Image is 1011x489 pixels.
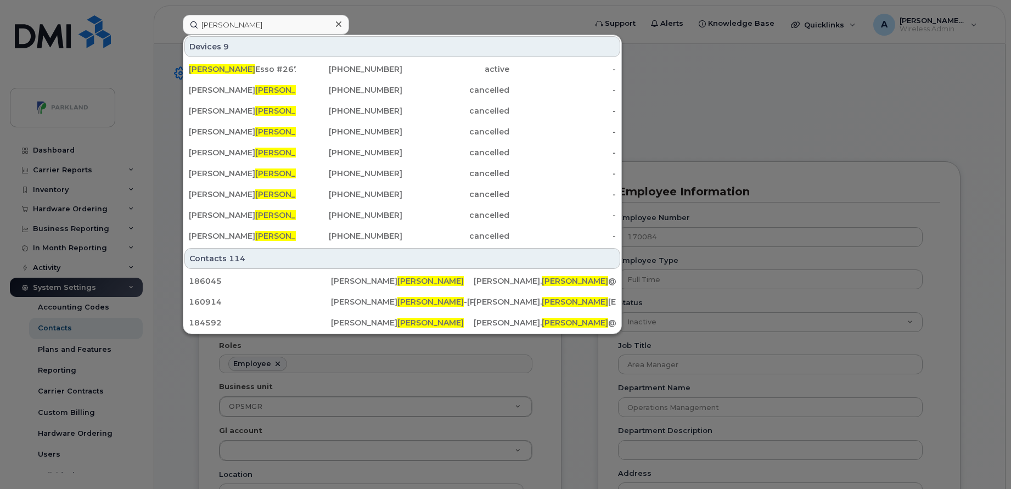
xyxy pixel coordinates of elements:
[397,297,464,307] span: [PERSON_NAME]
[255,231,322,241] span: [PERSON_NAME]
[509,105,616,116] div: -
[255,106,322,116] span: [PERSON_NAME]
[402,126,509,137] div: cancelled
[189,210,296,221] div: [PERSON_NAME]
[184,271,620,291] a: 186045[PERSON_NAME][PERSON_NAME][PERSON_NAME].[PERSON_NAME]@[DOMAIN_NAME]
[255,189,322,199] span: [PERSON_NAME]
[331,276,473,286] div: [PERSON_NAME]
[184,80,620,100] a: [PERSON_NAME][PERSON_NAME][PHONE_NUMBER]cancelled-
[542,276,608,286] span: [PERSON_NAME]
[189,231,296,241] div: [PERSON_NAME]
[296,189,403,200] div: [PHONE_NUMBER]
[189,147,296,158] div: [PERSON_NAME]
[509,210,616,221] div: -
[509,85,616,95] div: -
[402,189,509,200] div: cancelled
[189,85,296,95] div: [PERSON_NAME]
[474,317,616,328] div: [PERSON_NAME]. @[DOMAIN_NAME]
[189,276,331,286] div: 186045
[255,127,322,137] span: [PERSON_NAME]
[331,317,473,328] div: [PERSON_NAME]
[402,105,509,116] div: cancelled
[296,85,403,95] div: [PHONE_NUMBER]
[184,36,620,57] div: Devices
[509,126,616,137] div: -
[184,292,620,312] a: 160914[PERSON_NAME][PERSON_NAME]-[PERSON_NAME][PERSON_NAME].[PERSON_NAME][EMAIL_ADDRESS][PERSON_N...
[223,41,229,52] span: 9
[402,210,509,221] div: cancelled
[542,318,608,328] span: [PERSON_NAME]
[184,248,620,269] div: Contacts
[402,168,509,179] div: cancelled
[184,226,620,246] a: [PERSON_NAME][PERSON_NAME][PHONE_NUMBER]cancelled-
[189,64,255,74] span: [PERSON_NAME]
[184,122,620,142] a: [PERSON_NAME][PERSON_NAME][PHONE_NUMBER]cancelled-
[189,189,296,200] div: [PERSON_NAME]
[184,164,620,183] a: [PERSON_NAME][PERSON_NAME][PHONE_NUMBER]cancelled-
[229,253,245,264] span: 114
[184,59,620,79] a: [PERSON_NAME]Esso #267[PHONE_NUMBER]active-
[184,143,620,162] a: [PERSON_NAME][PERSON_NAME][PHONE_NUMBER]cancelled-
[509,168,616,179] div: -
[296,147,403,158] div: [PHONE_NUMBER]
[255,85,322,95] span: [PERSON_NAME]
[397,276,464,286] span: [PERSON_NAME]
[296,210,403,221] div: [PHONE_NUMBER]
[189,105,296,116] div: [PERSON_NAME]
[509,64,616,75] div: -
[331,296,473,307] div: [PERSON_NAME] -[PERSON_NAME]
[184,205,620,225] a: [PERSON_NAME][PERSON_NAME][PHONE_NUMBER]cancelled-
[509,231,616,241] div: -
[402,85,509,95] div: cancelled
[509,189,616,200] div: -
[189,126,296,137] div: [PERSON_NAME]
[189,168,296,179] div: [PERSON_NAME]
[184,313,620,333] a: 184592[PERSON_NAME][PERSON_NAME][PERSON_NAME].[PERSON_NAME]@[DOMAIN_NAME]
[189,317,331,328] div: 184592
[296,168,403,179] div: [PHONE_NUMBER]
[184,101,620,121] a: [PERSON_NAME][PERSON_NAME][PHONE_NUMBER]cancelled-
[296,231,403,241] div: [PHONE_NUMBER]
[402,64,509,75] div: active
[189,64,296,75] div: Esso #267
[255,168,322,178] span: [PERSON_NAME]
[296,64,403,75] div: [PHONE_NUMBER]
[542,297,608,307] span: [PERSON_NAME]
[402,147,509,158] div: cancelled
[189,296,331,307] div: 160914
[255,148,322,158] span: [PERSON_NAME]
[509,147,616,158] div: -
[474,296,616,307] div: [PERSON_NAME]. [EMAIL_ADDRESS][PERSON_NAME][DOMAIN_NAME]
[255,210,322,220] span: [PERSON_NAME]
[474,276,616,286] div: [PERSON_NAME]. @[DOMAIN_NAME]
[397,318,464,328] span: [PERSON_NAME]
[296,126,403,137] div: [PHONE_NUMBER]
[402,231,509,241] div: cancelled
[184,184,620,204] a: [PERSON_NAME][PERSON_NAME][PHONE_NUMBER]cancelled-
[296,105,403,116] div: [PHONE_NUMBER]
